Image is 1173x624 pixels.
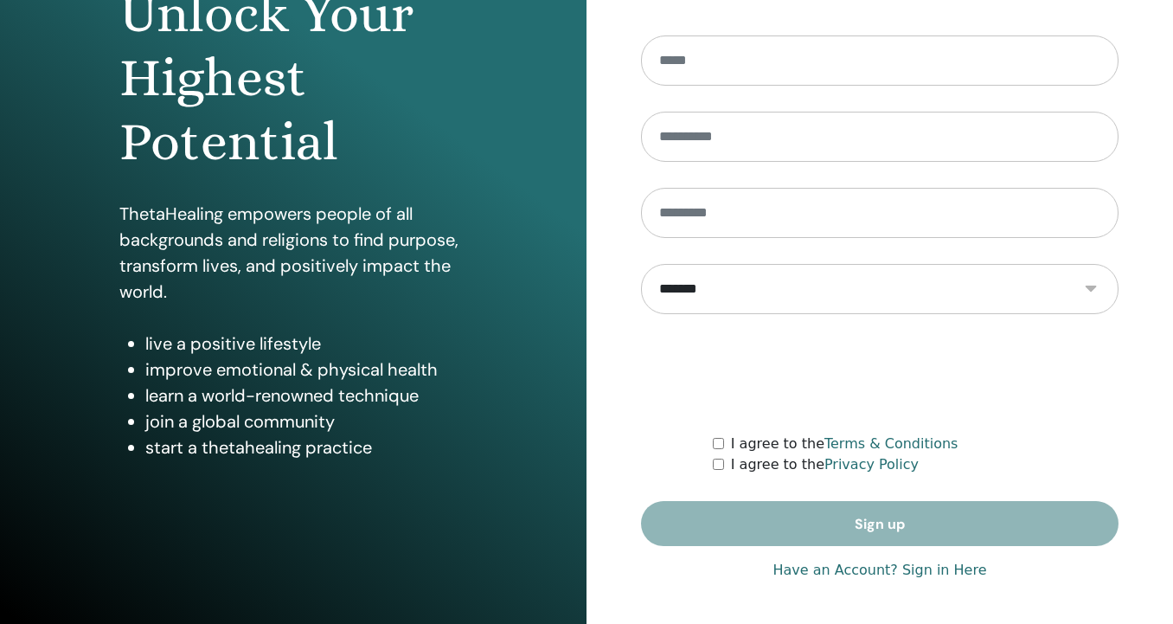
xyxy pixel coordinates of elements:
li: join a global community [145,408,467,434]
iframe: reCAPTCHA [748,340,1011,408]
p: ThetaHealing empowers people of all backgrounds and religions to find purpose, transform lives, a... [119,201,467,305]
a: Privacy Policy [824,456,919,473]
a: Terms & Conditions [824,435,958,452]
li: live a positive lifestyle [145,331,467,357]
label: I agree to the [731,434,958,454]
li: improve emotional & physical health [145,357,467,383]
a: Have an Account? Sign in Here [772,560,986,581]
li: start a thetahealing practice [145,434,467,460]
li: learn a world-renowned technique [145,383,467,408]
label: I agree to the [731,454,919,475]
